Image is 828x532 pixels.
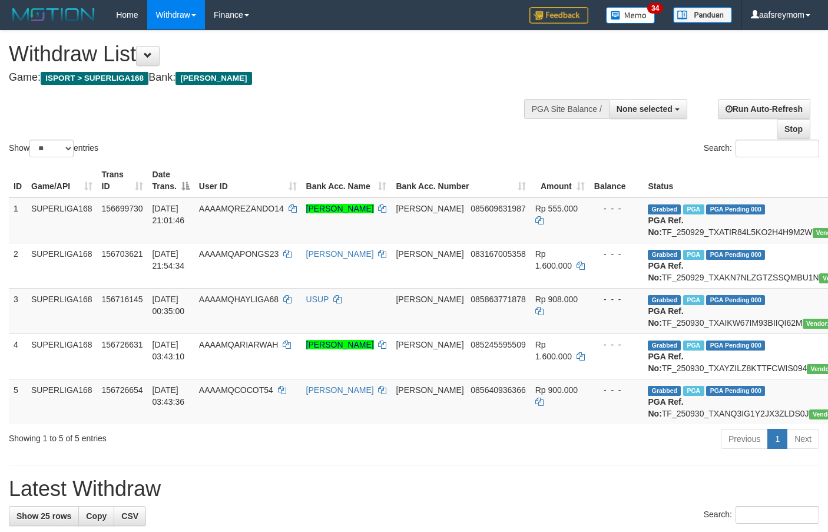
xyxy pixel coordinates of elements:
div: - - - [594,293,639,305]
span: [DATE] 00:35:00 [153,295,185,316]
span: None selected [617,104,673,114]
span: Copy 085640936366 to clipboard [471,385,525,395]
td: SUPERLIGA168 [27,333,97,379]
h1: Latest Withdraw [9,477,819,501]
a: Previous [721,429,768,449]
th: Trans ID: activate to sort column ascending [97,164,148,197]
span: Marked by aafchhiseyha [683,295,704,305]
span: Grabbed [648,295,681,305]
span: Copy 085245595509 to clipboard [471,340,525,349]
td: SUPERLIGA168 [27,288,97,333]
td: 2 [9,243,27,288]
span: 156726631 [102,340,143,349]
div: - - - [594,339,639,351]
th: Game/API: activate to sort column ascending [27,164,97,197]
span: [DATE] 21:54:34 [153,249,185,270]
a: Run Auto-Refresh [718,99,810,119]
a: Next [787,429,819,449]
a: Stop [777,119,810,139]
th: ID [9,164,27,197]
h1: Withdraw List [9,42,540,66]
th: Balance [589,164,644,197]
span: Rp 1.600.000 [535,340,572,361]
span: Marked by aafchhiseyha [683,250,704,260]
span: 34 [647,3,663,14]
h4: Game: Bank: [9,72,540,84]
img: Button%20Memo.svg [606,7,655,24]
td: SUPERLIGA168 [27,379,97,424]
b: PGA Ref. No: [648,216,683,237]
span: PGA Pending [706,250,765,260]
span: Copy 083167005358 to clipboard [471,249,525,259]
a: Copy [78,506,114,526]
span: Rp 1.600.000 [535,249,572,270]
span: Marked by aafchhiseyha [683,204,704,214]
b: PGA Ref. No: [648,306,683,328]
b: PGA Ref. No: [648,352,683,373]
select: Showentries [29,140,74,157]
th: Amount: activate to sort column ascending [531,164,589,197]
span: [PERSON_NAME] [396,385,463,395]
span: Rp 900.000 [535,385,578,395]
td: 3 [9,288,27,333]
td: 4 [9,333,27,379]
td: 5 [9,379,27,424]
div: - - - [594,248,639,260]
a: [PERSON_NAME] [306,204,374,213]
span: [DATE] 03:43:36 [153,385,185,407]
div: - - - [594,384,639,396]
b: PGA Ref. No: [648,397,683,418]
div: - - - [594,203,639,214]
td: 1 [9,197,27,243]
img: Feedback.jpg [529,7,588,24]
a: 1 [767,429,787,449]
span: Copy 085609631987 to clipboard [471,204,525,213]
a: [PERSON_NAME] [306,340,374,349]
th: Bank Acc. Name: activate to sort column ascending [302,164,392,197]
span: [PERSON_NAME] [396,249,463,259]
span: AAAAMQREZANDO14 [199,204,284,213]
div: PGA Site Balance / [524,99,609,119]
a: Show 25 rows [9,506,79,526]
span: [PERSON_NAME] [396,295,463,304]
span: AAAAMQCOCOT54 [199,385,273,395]
span: PGA Pending [706,341,765,351]
span: Copy [86,511,107,521]
span: [PERSON_NAME] [175,72,251,85]
td: SUPERLIGA168 [27,243,97,288]
a: CSV [114,506,146,526]
span: Show 25 rows [16,511,71,521]
th: Date Trans.: activate to sort column descending [148,164,194,197]
span: AAAAMQARIARWAH [199,340,279,349]
th: User ID: activate to sort column ascending [194,164,302,197]
span: CSV [121,511,138,521]
span: Copy 085863771878 to clipboard [471,295,525,304]
td: SUPERLIGA168 [27,197,97,243]
span: PGA Pending [706,295,765,305]
label: Search: [704,506,819,524]
span: [DATE] 03:43:10 [153,340,185,361]
span: 156716145 [102,295,143,304]
span: AAAAMQHAYLIGA68 [199,295,279,304]
span: Marked by aafchhiseyha [683,386,704,396]
span: 156703621 [102,249,143,259]
img: panduan.png [673,7,732,23]
a: USUP [306,295,329,304]
span: ISPORT > SUPERLIGA168 [41,72,148,85]
span: Grabbed [648,386,681,396]
span: PGA Pending [706,386,765,396]
span: [DATE] 21:01:46 [153,204,185,225]
label: Search: [704,140,819,157]
span: PGA Pending [706,204,765,214]
span: [PERSON_NAME] [396,340,463,349]
input: Search: [736,506,819,524]
label: Show entries [9,140,98,157]
a: [PERSON_NAME] [306,385,374,395]
span: Marked by aafchhiseyha [683,341,704,351]
span: Grabbed [648,204,681,214]
span: 156699730 [102,204,143,213]
b: PGA Ref. No: [648,261,683,282]
span: Grabbed [648,250,681,260]
button: None selected [609,99,687,119]
span: Rp 555.000 [535,204,578,213]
